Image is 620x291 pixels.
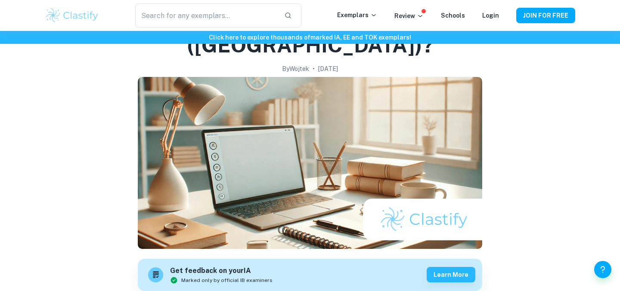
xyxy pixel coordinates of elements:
[45,7,99,24] img: Clastify logo
[427,267,475,282] button: Learn more
[138,77,482,249] img: What are IB Internal Assessments (IA)? cover image
[282,64,309,74] h2: By Wojtek
[135,3,277,28] input: Search for any exemplars...
[181,276,273,284] span: Marked only by official IB examiners
[394,11,424,21] p: Review
[2,33,618,42] h6: Click here to explore thousands of marked IA, EE and TOK exemplars !
[313,64,315,74] p: •
[318,64,338,74] h2: [DATE]
[170,266,273,276] h6: Get feedback on your IA
[337,10,377,20] p: Exemplars
[516,8,575,23] button: JOIN FOR FREE
[482,12,499,19] a: Login
[441,12,465,19] a: Schools
[138,259,482,291] a: Get feedback on yourIAMarked only by official IB examinersLearn more
[594,261,611,278] button: Help and Feedback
